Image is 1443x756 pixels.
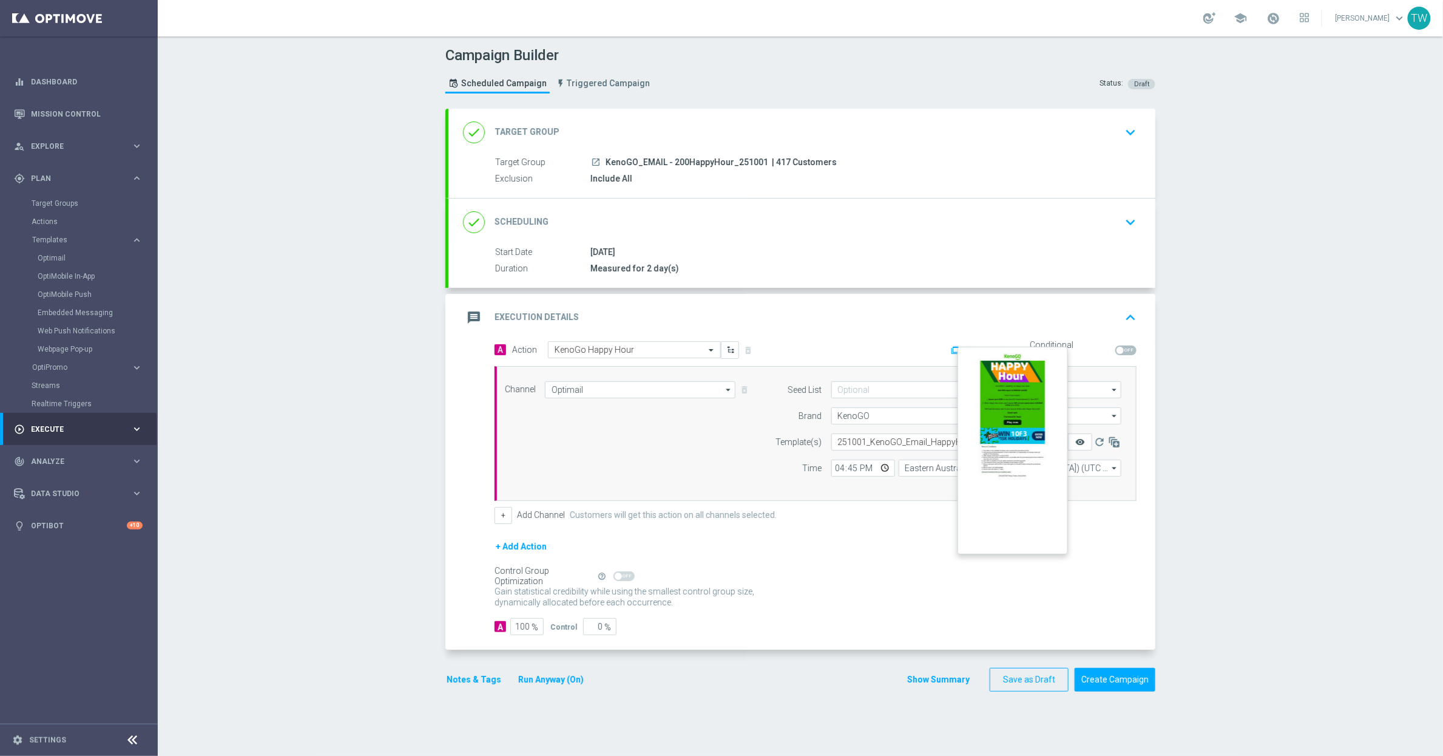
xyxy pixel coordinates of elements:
label: Brand [799,411,822,421]
div: Include All [590,172,1132,185]
i: message [463,307,485,329]
div: Control [550,621,577,632]
a: OptiMobile In-App [38,271,126,281]
h1: Campaign Builder [445,47,656,64]
button: Create Campaign [1075,668,1155,692]
button: remove_red_eye [1068,434,1092,451]
label: Template(s) [776,437,822,448]
label: Conditional Execution [1030,340,1110,361]
button: Templates keyboard_arrow_right [32,235,143,245]
span: keyboard_arrow_down [1393,12,1407,25]
button: Run Anyway (On) [517,672,585,687]
label: Customers will get this action on all channels selected. [570,510,777,520]
div: OptiPromo [32,358,157,376]
button: person_search Explore keyboard_arrow_right [13,141,143,151]
i: keyboard_arrow_right [131,172,143,184]
div: +10 [127,522,143,530]
i: keyboard_arrow_right [131,455,143,467]
i: lightbulb [14,520,25,531]
div: Dashboard [14,66,143,98]
span: Scheduled Campaign [461,78,547,89]
button: Data Studio keyboard_arrow_right [13,489,143,499]
label: Add Channel [517,510,565,520]
div: Data Studio [14,488,131,499]
span: OptiPromo [32,364,119,371]
i: arrow_drop_down [1109,382,1121,398]
a: Dashboard [31,66,143,98]
i: keyboard_arrow_right [131,140,143,152]
span: Draft [1134,80,1149,88]
a: Target Groups [32,199,126,208]
div: Webpage Pop-up [38,340,157,358]
i: play_circle_outline [14,424,25,435]
span: % [532,622,538,633]
img: 36965.jpeg [964,353,1061,548]
label: Start Date [495,247,590,258]
div: [DATE] [590,246,1132,258]
ng-select: 251001_KenoGO_Email_HappyHour200 [831,434,1068,451]
div: message Execution Details keyboard_arrow_up [463,306,1141,329]
button: refresh [1092,434,1107,451]
button: + Add Action [495,539,548,554]
div: Templates [32,236,131,243]
input: Select time zone [899,460,1121,477]
div: Streams [32,376,157,395]
span: Execute [31,426,131,433]
a: [PERSON_NAME]keyboard_arrow_down [1334,9,1408,27]
a: Web Push Notifications [38,326,126,336]
button: keyboard_arrow_down [1120,121,1141,144]
input: Select [831,407,1121,424]
button: gps_fixed Plan keyboard_arrow_right [13,174,143,183]
span: KenoGO_EMAIL - 200HappyHour_251001 [606,157,768,168]
a: OptiMobile Push [38,290,126,299]
span: Triggered Campaign [567,78,650,89]
a: Triggered Campaign [553,73,653,94]
button: equalizer Dashboard [13,77,143,87]
span: % [604,622,611,633]
i: help_outline [598,572,606,581]
div: OptiMobile In-App [38,267,157,285]
a: Actions [32,217,126,226]
button: Save as Draft [990,668,1069,692]
div: Measured for 2 day(s) [590,262,1132,274]
i: equalizer [14,77,25,87]
a: Scheduled Campaign [445,73,550,94]
div: Embedded Messaging [38,304,157,322]
a: Optibot [31,509,127,542]
i: gps_fixed [14,173,25,184]
div: Target Groups [32,194,157,213]
span: A [495,344,506,355]
div: TW [1408,7,1431,30]
button: Add Promotion [950,344,1017,357]
div: Execute [14,424,131,435]
button: lightbulb Optibot +10 [13,521,143,531]
label: Channel [505,384,536,395]
div: Web Push Notifications [38,322,157,340]
a: Mission Control [31,98,143,130]
h2: Scheduling [495,216,549,228]
a: Settings [29,737,66,744]
a: Optimail [38,253,126,263]
button: help_outline [596,570,613,583]
button: Show Summary [907,673,970,687]
div: Explore [14,141,131,152]
button: keyboard_arrow_up [1120,306,1141,329]
button: play_circle_outline Execute keyboard_arrow_right [13,424,143,434]
colored-tag: Draft [1128,78,1155,88]
i: refresh [1093,436,1106,448]
input: Select channel [545,381,735,398]
div: Control Group Optimization [495,566,596,587]
div: A [495,621,506,632]
span: Analyze [31,458,131,465]
i: remove_red_eye [1075,437,1085,447]
h2: Target Group [495,126,559,138]
a: Webpage Pop-up [38,344,126,354]
label: Seed List [788,385,822,395]
button: track_changes Analyze keyboard_arrow_right [13,457,143,466]
span: | 417 Customers [772,157,837,168]
i: launch [591,157,601,167]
